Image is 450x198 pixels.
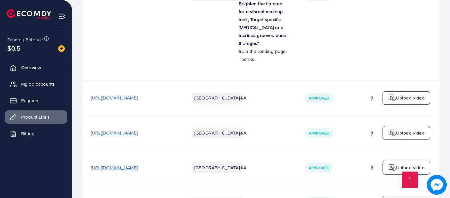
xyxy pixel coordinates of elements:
a: Billing [5,127,67,140]
span: Payment [21,97,40,104]
p: Thanks. [239,55,289,63]
li: [GEOGRAPHIC_DATA] [192,162,242,173]
span: N/A [239,130,246,136]
a: Overview [5,61,67,74]
span: $0.5 [7,43,21,53]
p: [URL][DOMAIN_NAME] [371,164,418,172]
span: f [239,48,240,55]
span: [URL][DOMAIN_NAME] [91,164,138,171]
img: menu [58,13,66,20]
a: Payment [5,94,67,107]
img: logo [388,94,396,102]
span: [URL][DOMAIN_NAME] [91,95,138,101]
span: N/A [239,95,246,101]
span: [URL][DOMAIN_NAME] [91,130,138,136]
a: My ad accounts [5,77,67,91]
span: N/A [239,164,246,171]
img: logo [7,9,51,20]
span: Approved [309,130,329,136]
p: Upload video [396,164,425,172]
img: image [427,175,447,195]
p: Upload video [396,94,425,102]
img: logo [388,164,396,172]
span: Overview [21,64,41,71]
p: [URL][DOMAIN_NAME] [371,94,418,102]
span: Approved [309,165,329,171]
li: [GEOGRAPHIC_DATA] [192,93,242,103]
span: My ad accounts [21,81,55,87]
a: Product Links [5,110,67,124]
span: Ecomdy Balance [7,36,43,43]
img: image [58,45,65,52]
p: [URL][DOMAIN_NAME] [371,129,418,137]
p: rom the landing page. [239,47,289,55]
span: Billing [21,130,34,137]
span: Product Links [21,114,50,120]
span: Approved [309,95,329,101]
img: logo [388,129,396,137]
li: [GEOGRAPHIC_DATA] [192,128,242,138]
p: Upload video [396,129,425,137]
